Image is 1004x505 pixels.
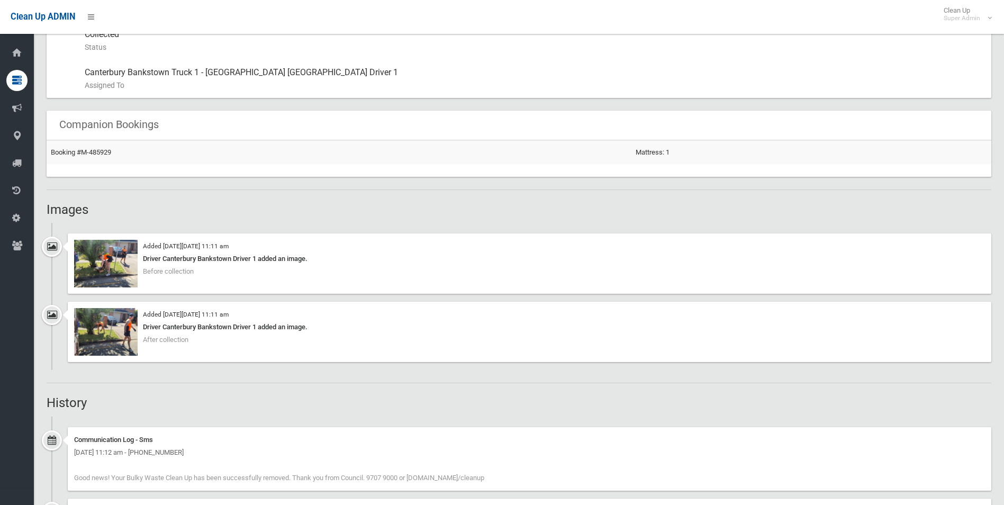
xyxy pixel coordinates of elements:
img: 2025-09-3011.11.252387734255510779465.jpg [74,240,138,287]
div: Canterbury Bankstown Truck 1 - [GEOGRAPHIC_DATA] [GEOGRAPHIC_DATA] Driver 1 [85,60,983,98]
small: Super Admin [944,14,980,22]
small: Assigned To [85,79,983,92]
span: Clean Up [938,6,991,22]
a: Booking #M-485929 [51,148,111,156]
span: Before collection [143,267,194,275]
small: Added [DATE][DATE] 11:11 am [143,311,229,318]
h2: Images [47,203,991,217]
div: Communication Log - Sms [74,434,985,446]
img: 2025-09-3011.11.376140647164944474834.jpg [74,308,138,356]
div: Driver Canterbury Bankstown Driver 1 added an image. [74,252,985,265]
span: Clean Up ADMIN [11,12,75,22]
header: Companion Bookings [47,114,171,135]
small: Status [85,41,983,53]
div: Collected [85,22,983,60]
span: Good news! Your Bulky Waste Clean Up has been successfully removed. Thank you from Council. 9707 ... [74,474,484,482]
small: Added [DATE][DATE] 11:11 am [143,242,229,250]
h2: History [47,396,991,410]
div: [DATE] 11:12 am - [PHONE_NUMBER] [74,446,985,459]
td: Mattress: 1 [631,140,991,164]
span: After collection [143,336,188,344]
div: Driver Canterbury Bankstown Driver 1 added an image. [74,321,985,333]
